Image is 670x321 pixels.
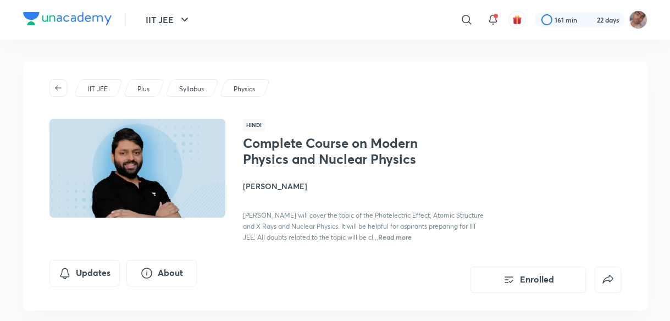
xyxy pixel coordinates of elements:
[47,118,226,219] img: Thumbnail
[49,260,120,286] button: Updates
[243,135,423,167] h1: Complete Course on Modern Physics and Nuclear Physics
[86,84,109,94] a: IIT JEE
[126,260,197,286] button: About
[234,84,255,94] p: Physics
[137,84,149,94] p: Plus
[243,211,484,241] span: [PERSON_NAME] will cover the topic of the Photelectric Effect, Atomic Structure and X Rays and Nu...
[139,9,198,31] button: IIT JEE
[512,15,522,25] img: avatar
[378,233,412,241] span: Read more
[23,12,112,25] img: Company Logo
[595,267,621,293] button: false
[23,12,112,28] a: Company Logo
[135,84,151,94] a: Plus
[629,10,647,29] img: Rahul 2026
[470,267,586,293] button: Enrolled
[179,84,204,94] p: Syllabus
[584,14,595,25] img: streak
[508,11,526,29] button: avatar
[177,84,206,94] a: Syllabus
[231,84,257,94] a: Physics
[243,119,265,131] span: Hindi
[88,84,108,94] p: IIT JEE
[243,180,489,192] h4: [PERSON_NAME]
